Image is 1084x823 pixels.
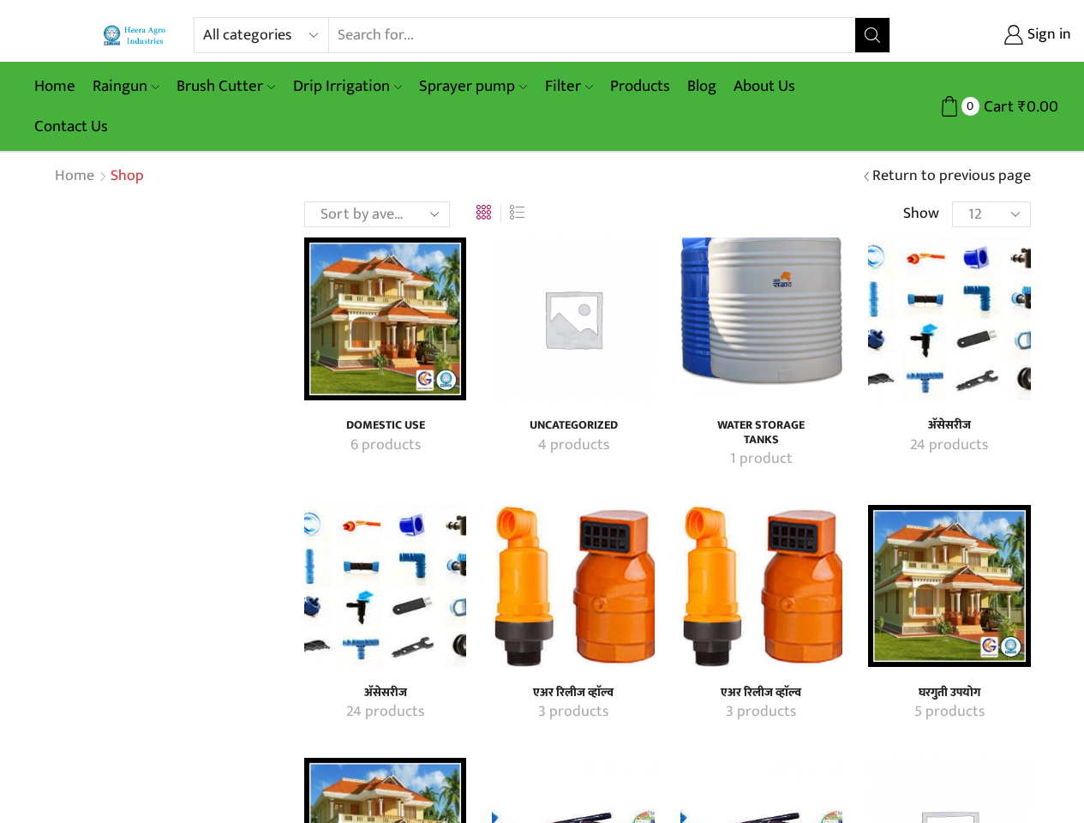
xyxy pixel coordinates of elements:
[536,66,602,106] a: Filter
[492,237,654,399] img: Uncategorized
[511,701,635,724] a: Visit product category एअर रिलीज व्हाॅल्व
[492,505,654,667] a: Visit product category एअर रिलीज व्हाॅल्व
[284,66,410,106] a: Drip Irrigation
[538,435,609,457] mark: 4 products
[54,165,95,188] a: Home
[699,448,823,471] a: Visit product category Water Storage Tanks
[54,165,144,188] nav: Breadcrumb
[346,701,424,724] mark: 24 products
[538,701,608,724] mark: 3 products
[725,66,804,106] a: About Us
[680,505,842,667] a: Visit product category एअर रिलीज व्हाॅल्व
[410,66,536,106] a: Sprayer pump
[304,237,466,399] img: Domestic Use
[492,237,654,399] a: Visit product category Uncategorized
[168,66,284,106] a: Brush Cutter
[350,435,421,457] mark: 6 products
[84,66,168,106] a: Raingun
[492,505,654,667] img: एअर रिलीज व्हाॅल्व
[511,686,635,700] h4: एअर रिलीज व्हाॅल्व
[979,95,1014,118] span: Cart
[26,66,84,106] a: Home
[699,686,823,700] a: Visit product category एअर रिलीज व्हाॅल्व
[511,686,635,700] a: Visit product category एअर रिलीज व्हाॅल्व
[511,418,635,433] h4: Uncategorized
[726,701,796,724] mark: 3 products
[1018,93,1058,120] bdi: 0.00
[304,237,466,399] a: Visit product category Domestic Use
[872,165,1031,188] a: Return to previous page
[916,20,1071,51] a: Sign in
[1023,24,1071,46] span: Sign in
[680,505,842,667] img: एअर रिलीज व्हाॅल्व
[511,435,635,457] a: Visit product category Uncategorized
[855,18,889,52] button: Search button
[680,237,842,399] img: Water Storage Tanks
[323,418,447,433] h4: Domestic Use
[907,91,1058,123] a: 0 Cart ₹0.00
[323,686,447,700] h4: अ‍ॅसेसरीज
[304,505,466,667] a: Visit product category अ‍ॅसेसरीज
[304,201,450,227] select: Shop order
[511,418,635,433] a: Visit product category Uncategorized
[699,418,823,448] a: Visit product category Water Storage Tanks
[323,686,447,700] a: Visit product category अ‍ॅसेसरीज
[730,448,793,471] mark: 1 product
[111,167,144,186] h1: Shop
[961,97,979,115] span: 0
[26,106,117,147] a: Contact Us
[679,66,725,106] a: Blog
[329,18,855,52] input: Search for...
[602,66,679,106] a: Products
[699,418,823,448] h4: Water Storage Tanks
[680,237,842,399] a: Visit product category Water Storage Tanks
[323,435,447,457] a: Visit product category Domestic Use
[323,701,447,724] a: Visit product category अ‍ॅसेसरीज
[323,418,447,433] a: Visit product category Domestic Use
[304,505,466,667] img: अ‍ॅसेसरीज
[699,686,823,700] h4: एअर रिलीज व्हाॅल्व
[699,701,823,724] a: Visit product category एअर रिलीज व्हाॅल्व
[1018,93,1027,120] span: ₹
